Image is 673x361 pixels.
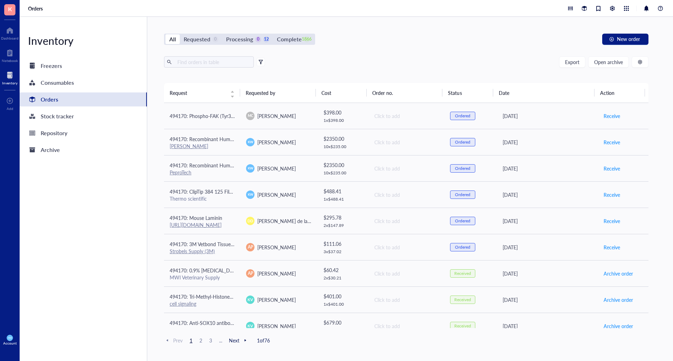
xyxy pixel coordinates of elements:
button: Archive order [603,294,633,305]
div: Ordered [455,139,470,145]
span: 494170: 3M Vetbond Tissue Adhesive, 1469SB, 0.1 oz (3 mL) [170,241,302,248]
button: Export [559,56,585,68]
span: K [8,5,12,13]
a: Stock tracker [20,109,147,123]
a: [URL][DOMAIN_NAME] [170,221,222,228]
div: 1 x $ 679.00 [324,328,363,333]
button: New order [602,34,648,45]
div: 1 x $ 398.00 [324,118,363,123]
div: Click to add [374,296,439,304]
span: Open archive [594,59,623,65]
div: Click to add [374,270,439,277]
button: Open archive [588,56,629,68]
span: Next [229,337,249,343]
div: $ 60.42 [324,266,363,274]
div: Orders [41,95,58,104]
span: Prev [164,337,183,343]
div: 0 [212,36,218,42]
span: [PERSON_NAME] [257,270,296,277]
span: KW [8,336,12,339]
span: Archive order [604,296,633,304]
div: Click to add [374,191,439,199]
div: $ 398.00 [324,109,363,116]
span: ... [216,337,225,343]
th: Status [442,83,493,103]
div: $ 401.00 [324,292,363,300]
div: Thermo scientific [170,195,235,202]
span: KW [247,140,253,145]
span: 494170: Tri-Methyl-Histone H3 (Lys27) (C36B11) Rabbit mAb #9733 [170,293,319,300]
div: segmented control [164,34,315,45]
a: Notebook [2,47,18,63]
button: Archive order [603,268,633,279]
span: Receive [604,112,620,120]
a: Freezers [20,59,147,73]
div: $ 2350.00 [324,135,363,143]
button: Receive [603,137,620,148]
div: 1 x $ 401.00 [324,301,363,307]
td: Click to add [368,313,444,339]
a: Dashboard [1,25,19,40]
div: Ordered [455,192,470,197]
span: Export [565,59,579,65]
span: AP [248,270,253,277]
td: Click to add [368,155,444,181]
div: Click to add [374,138,439,146]
span: AP [248,244,253,250]
div: Account [3,341,17,345]
span: KV [248,297,253,303]
button: Archive order [603,320,633,332]
div: Repository [41,128,67,138]
span: 494170: Recombinant Human PDGF-AA [170,162,258,169]
div: [DATE] [503,243,592,251]
div: [DATE] [503,191,592,199]
div: [DATE] [503,296,592,304]
div: Complete [277,34,301,44]
a: Consumables [20,76,147,90]
span: [PERSON_NAME] [257,322,296,329]
span: KW [247,192,253,197]
span: [PERSON_NAME] [257,296,296,303]
div: Ordered [455,166,470,171]
div: 3 x $ 37.02 [324,249,363,255]
td: Click to add [368,286,444,313]
div: 12 [263,36,269,42]
span: [PERSON_NAME] [257,112,296,119]
span: [PERSON_NAME] [257,244,296,251]
div: Ordered [455,244,470,250]
span: 494170: 0.9% [MEDICAL_DATA] Injection, 10mL [170,267,274,274]
span: 2 [197,337,205,343]
div: 2 x $ 30.21 [324,275,363,281]
div: [DATE] [503,270,592,277]
span: KW [247,166,253,171]
input: Find orders in table [175,57,251,67]
span: 494170: Phospho-FAK (Tyr397) (D20B1) Rabbit mAb (for Dani) [170,112,307,119]
div: Notebook [2,58,18,63]
a: Repository [20,126,147,140]
span: Request [170,89,226,97]
div: MWI Veterinary Supply [170,274,235,280]
span: Receive [604,165,620,172]
td: Click to add [368,208,444,234]
span: 3 [206,337,215,343]
span: 494170: Mouse Laminin [170,214,222,221]
div: Ordered [455,218,470,224]
td: Click to add [368,103,444,129]
span: KV [248,323,253,329]
span: Receive [604,138,620,146]
a: Orders [28,5,44,12]
th: Date [493,83,594,103]
div: Received [454,323,471,329]
th: Requested by [240,83,316,103]
button: Receive [603,242,620,253]
div: 1 x $ 488.41 [324,196,363,202]
div: [DATE] [503,217,592,225]
a: Orders [20,92,147,106]
div: Received [454,271,471,276]
div: Received [454,297,471,303]
div: $ 488.41 [324,187,363,195]
a: PeproTech [170,169,191,176]
div: Add [7,106,13,111]
span: DD [247,218,253,224]
td: Click to add [368,129,444,155]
